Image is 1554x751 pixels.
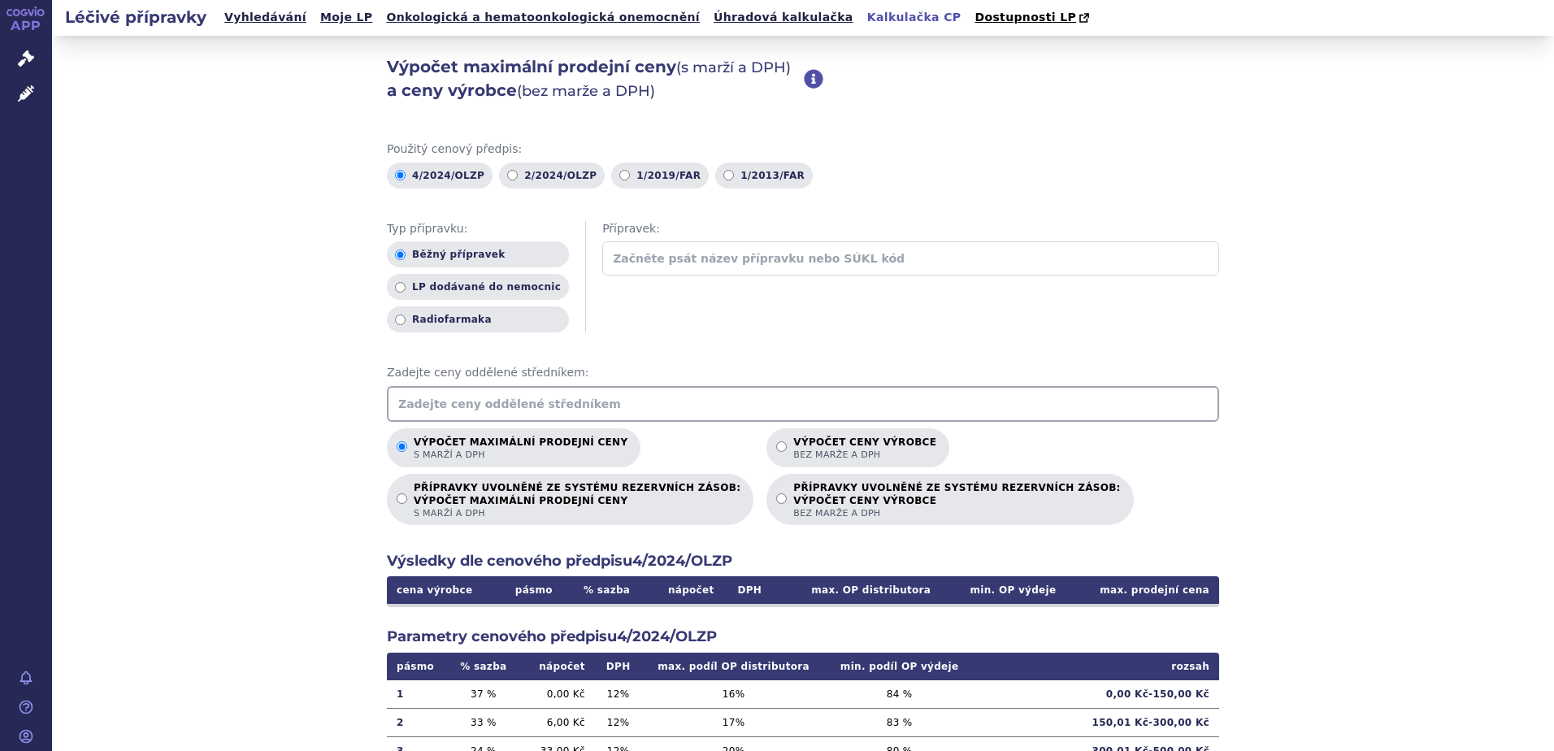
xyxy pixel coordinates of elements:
td: 6,00 Kč [519,708,594,736]
h2: Léčivé přípravky [52,6,219,28]
th: nápočet [646,576,724,604]
label: Radiofarmaka [387,306,569,332]
input: 1/2019/FAR [619,170,630,180]
th: DPH [724,576,776,604]
th: cena výrobce [387,576,500,604]
input: 2/2024/OLZP [507,170,518,180]
label: 2/2024/OLZP [499,163,605,189]
h2: Výpočet maximální prodejní ceny a ceny výrobce [387,55,804,102]
td: 37 % [448,680,519,709]
label: LP dodávané do nemocnic [387,274,569,300]
th: pásmo [387,653,448,680]
input: Výpočet ceny výrobcebez marže a DPH [776,441,787,452]
a: Onkologická a hematoonkologická onemocnění [381,7,705,28]
th: max. prodejní cena [1066,576,1219,604]
a: Úhradová kalkulačka [709,7,858,28]
td: 83 % [826,708,974,736]
td: 84 % [826,680,974,709]
input: 4/2024/OLZP [395,170,406,180]
input: PŘÍPRAVKY UVOLNĚNÉ ZE SYSTÉMU REZERVNÍCH ZÁSOB:VÝPOČET CENY VÝROBCEbez marže a DPH [776,493,787,504]
td: 33 % [448,708,519,736]
a: Vyhledávání [219,7,311,28]
p: PŘÍPRAVKY UVOLNĚNÉ ZE SYSTÉMU REZERVNÍCH ZÁSOB: [793,482,1120,519]
span: s marží a DPH [414,507,740,519]
input: Zadejte ceny oddělené středníkem [387,386,1219,422]
td: 2 [387,708,448,736]
td: 0,00 Kč - 150,00 Kč [974,680,1219,709]
th: DPH [595,653,642,680]
label: 1/2019/FAR [611,163,709,189]
span: Dostupnosti LP [975,11,1076,24]
input: LP dodávané do nemocnic [395,282,406,293]
strong: VÝPOČET CENY VÝROBCE [793,494,1120,507]
p: Výpočet maximální prodejní ceny [414,436,627,461]
th: max. OP distributora [775,576,940,604]
strong: VÝPOČET MAXIMÁLNÍ PRODEJNÍ CENY [414,494,740,507]
span: s marží a DPH [414,449,627,461]
td: 12 % [595,708,642,736]
th: min. OP výdeje [940,576,1066,604]
h2: Výsledky dle cenového předpisu 4/2024/OLZP [387,551,1219,571]
a: Kalkulačka CP [862,7,966,28]
label: Běžný přípravek [387,241,569,267]
span: Typ přípravku: [387,221,569,237]
span: (bez marže a DPH) [517,82,655,100]
span: bez marže a DPH [793,507,1120,519]
span: Zadejte ceny oddělené středníkem: [387,365,1219,381]
p: PŘÍPRAVKY UVOLNĚNÉ ZE SYSTÉMU REZERVNÍCH ZÁSOB: [414,482,740,519]
input: 1/2013/FAR [723,170,734,180]
th: % sazba [448,653,519,680]
span: Přípravek: [602,221,1219,237]
th: rozsah [974,653,1219,680]
a: Moje LP [315,7,377,28]
label: 1/2013/FAR [715,163,813,189]
th: pásmo [500,576,567,604]
th: max. podíl OP distributora [641,653,825,680]
input: Běžný přípravek [395,250,406,260]
label: 4/2024/OLZP [387,163,493,189]
input: Výpočet maximální prodejní cenys marží a DPH [397,441,407,452]
td: 17 % [641,708,825,736]
th: nápočet [519,653,594,680]
td: 16 % [641,680,825,709]
p: Výpočet ceny výrobce [793,436,936,461]
td: 1 [387,680,448,709]
span: (s marží a DPH) [676,59,791,76]
span: Použitý cenový předpis: [387,141,1219,158]
input: Začněte psát název přípravku nebo SÚKL kód [602,241,1219,276]
h2: Parametry cenového předpisu 4/2024/OLZP [387,627,1219,647]
td: 12 % [595,680,642,709]
th: min. podíl OP výdeje [826,653,974,680]
span: bez marže a DPH [793,449,936,461]
td: 150,01 Kč - 300,00 Kč [974,708,1219,736]
input: Radiofarmaka [395,315,406,325]
a: Dostupnosti LP [970,7,1097,29]
input: PŘÍPRAVKY UVOLNĚNÉ ZE SYSTÉMU REZERVNÍCH ZÁSOB:VÝPOČET MAXIMÁLNÍ PRODEJNÍ CENYs marží a DPH [397,493,407,504]
td: 0,00 Kč [519,680,594,709]
th: % sazba [567,576,645,604]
